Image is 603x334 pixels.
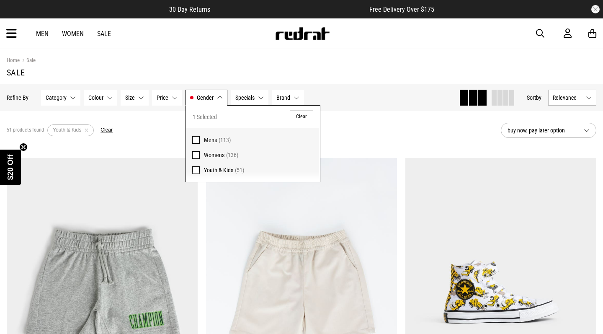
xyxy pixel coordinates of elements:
[204,152,224,158] span: Womens
[235,167,244,173] span: (51)
[204,137,217,143] span: Mens
[6,154,15,180] span: $20 Off
[19,143,28,151] button: Close teaser
[152,90,182,106] button: Price
[527,93,541,103] button: Sortby
[204,167,233,173] span: Youth & Kids
[197,94,214,101] span: Gender
[219,137,231,143] span: (113)
[88,94,103,101] span: Colour
[193,112,217,122] span: 1 Selected
[501,123,596,138] button: buy now, pay later option
[157,94,168,101] span: Price
[536,94,541,101] span: by
[235,94,255,101] span: Specials
[41,90,80,106] button: Category
[100,127,113,134] button: Clear
[276,94,290,101] span: Brand
[186,105,320,182] div: Gender
[53,127,81,133] span: Youth & Kids
[7,57,20,63] a: Home
[231,90,268,106] button: Specials
[186,90,227,106] button: Gender
[97,30,111,38] a: Sale
[508,125,577,135] span: buy now, pay later option
[7,127,44,134] span: 51 products found
[7,94,28,101] p: Refine By
[272,90,304,106] button: Brand
[227,5,353,13] iframe: Customer reviews powered by Trustpilot
[226,152,238,158] span: (136)
[553,94,582,101] span: Relevance
[290,111,313,123] button: Clear
[275,27,330,40] img: Redrat logo
[62,30,84,38] a: Women
[46,94,67,101] span: Category
[84,90,117,106] button: Colour
[36,30,49,38] a: Men
[7,67,596,78] h1: Sale
[121,90,149,106] button: Size
[81,124,92,136] button: Remove filter
[20,57,36,65] a: Sale
[7,3,32,28] button: Open LiveChat chat widget
[369,5,434,13] span: Free Delivery Over $175
[548,90,596,106] button: Relevance
[125,94,135,101] span: Size
[169,5,210,13] span: 30 Day Returns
